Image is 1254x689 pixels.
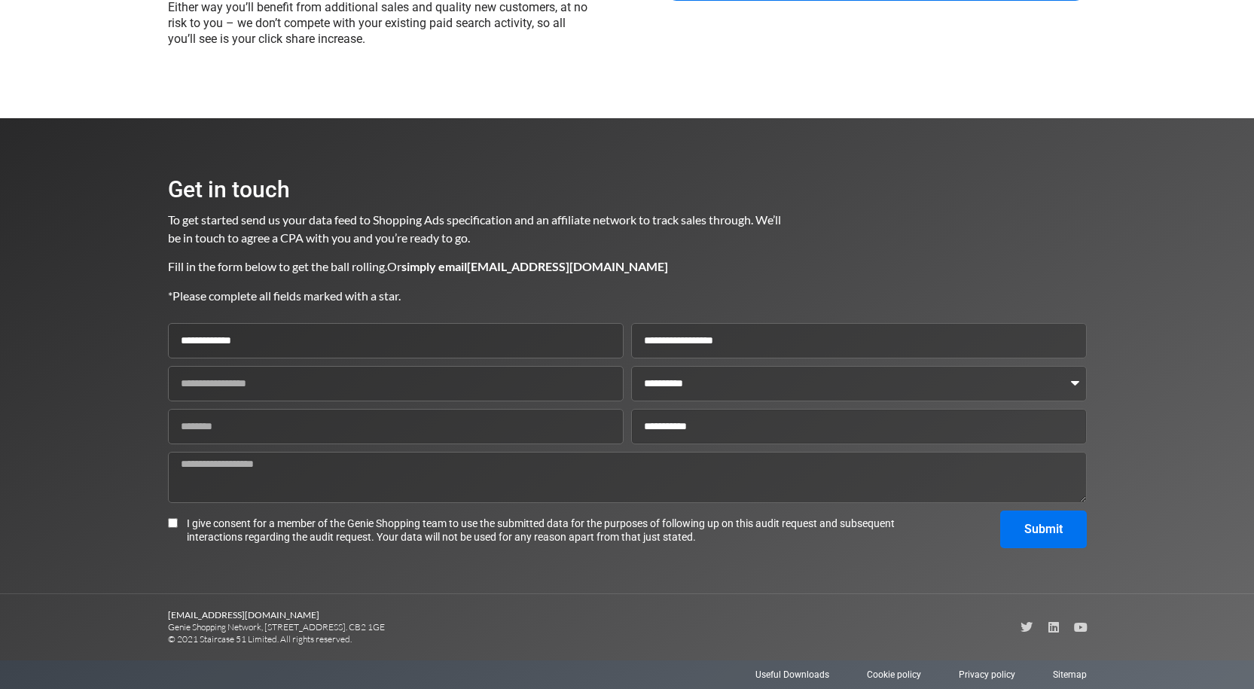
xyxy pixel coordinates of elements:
[1053,668,1087,681] a: Sitemap
[168,259,387,273] span: Fill in the form below to get the ball rolling.
[168,609,627,645] p: Genie Shopping Network, [STREET_ADDRESS]. CB2 1GE © 2021 Staircase 51 Limited. All rights reserved.
[959,668,1015,681] a: Privacy policy
[867,668,921,681] a: Cookie policy
[755,668,829,681] a: Useful Downloads
[1024,523,1063,535] span: Submit
[168,178,783,201] h2: Get in touch
[1000,511,1087,548] button: Submit
[387,259,668,273] span: Or
[187,517,902,544] span: I give consent for a member of the Genie Shopping team to use the submitted data for the purposes...
[168,212,783,245] span: To get started send us your data feed to Shopping Ads specification and an affiliate network to t...
[401,259,668,273] b: simply email [EMAIL_ADDRESS][DOMAIN_NAME]
[168,287,783,305] p: *Please complete all fields marked with a star.
[168,609,319,620] b: [EMAIL_ADDRESS][DOMAIN_NAME]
